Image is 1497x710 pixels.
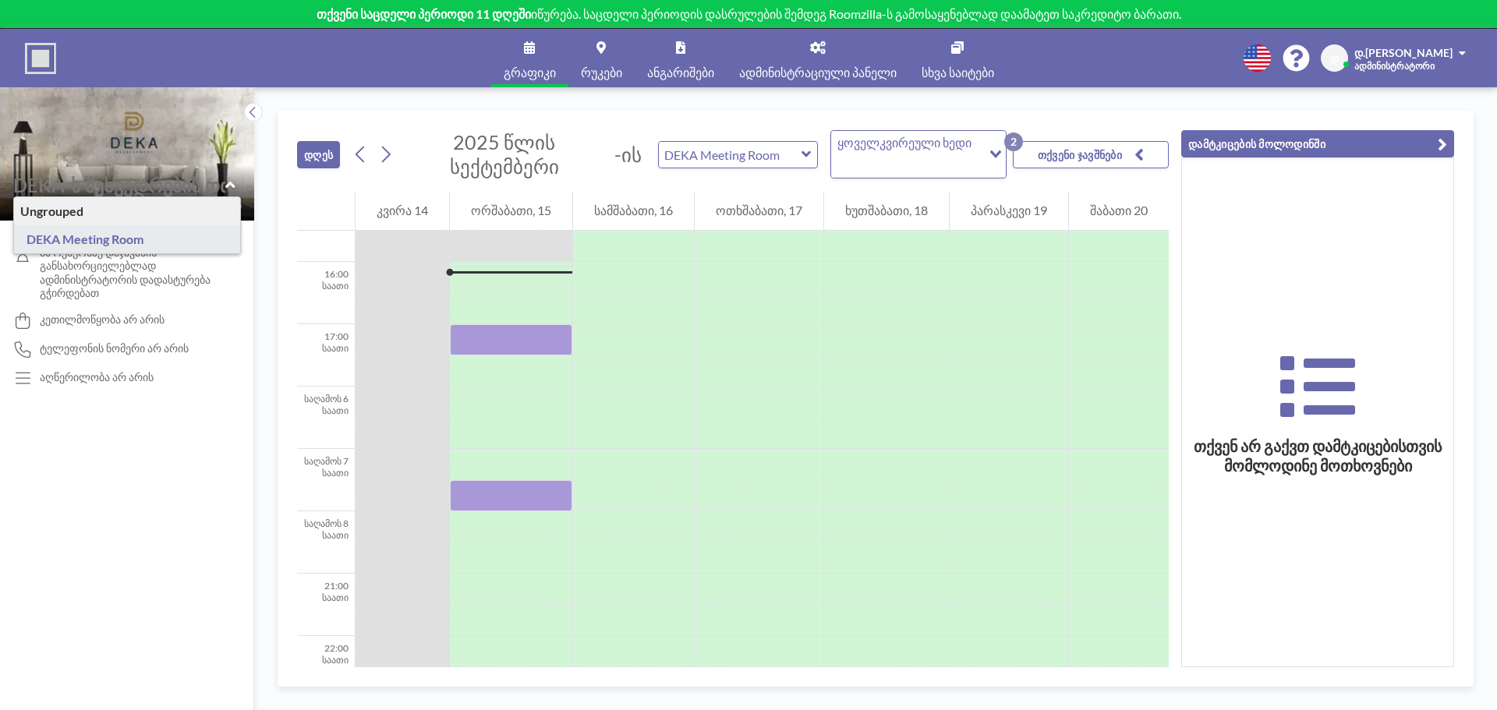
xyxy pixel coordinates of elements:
[322,268,349,291] font: 16:00 საათი
[635,29,727,87] a: ანგარიშები
[322,642,349,666] font: 22:00 საათი
[471,203,551,217] font: ორშაბათი, 15
[909,29,1007,87] a: სხვა საიტები
[837,135,971,150] font: ყოველკვირეული ხედი
[727,29,909,87] a: ადმინისტრაციული პანელი
[568,29,635,87] a: რუკები
[739,65,897,79] font: ადმინისტრაციული პანელი
[1188,137,1325,150] font: დამტკიცების მოლოდინში
[14,197,240,225] div: Ungrouped
[971,203,1047,217] font: პარასკევი 19
[831,131,1006,178] div: ვარიანტის ძიება
[25,43,56,74] img: ორგანიზაციის ლოგო
[491,29,568,87] a: გრაფიკი
[579,6,1181,21] font: . საცდელი პერიოდის დასრულების შემდეგ Roomzilla-ს გამოსაყენებლად დაამატეთ საკრედიტო ბარათი.
[322,580,349,603] font: 21:00 საათი
[304,148,333,161] font: დღეს
[1354,46,1453,59] font: დ.[PERSON_NAME]
[317,6,531,21] font: თქვენი საცდელი პერიოდი 11 დღეში
[504,65,556,79] font: გრაფიკი
[297,141,340,168] button: დღეს
[594,203,673,217] font: სამშაბათი, 16
[531,6,579,21] font: იწურება
[845,203,928,217] font: ხუთშაბათი, 18
[1330,51,1339,65] font: დ
[659,142,802,168] input: DEKA-ს შეხვედრების ოთახი
[1013,141,1169,168] button: თქვენი ჯავშნები2
[377,203,428,217] font: კვირა 14
[304,455,349,479] font: საღამოს 7 საათი
[647,65,714,79] font: ანგარიშები
[581,65,622,79] font: რუკები
[1010,135,1017,148] font: 2
[304,517,349,541] font: საღამოს 8 საათი
[40,341,189,355] font: ტელეფონის ნომერი არ არის
[614,143,642,166] font: -ის
[14,225,240,253] div: DEKA Meeting Room
[1181,130,1454,157] button: დამტკიცების მოლოდინში
[13,174,225,196] input: DEKA-ს შეხვედრების ოთახი
[12,197,83,212] font: სართული: 1
[833,154,980,175] input: ვარიანტის ძიება
[322,330,349,354] font: 17:00 საათი
[1090,203,1148,217] font: შაბათი 20
[1354,60,1435,72] font: ადმინისტრატორი
[1194,436,1442,475] font: თქვენ არ გაქვთ დამტკიცებისთვის მომლოდინე მოთხოვნები
[40,245,211,300] font: ამ რესურსზე დაჯავშნის განსახორციელებლად ადმინისტრატორის დადასტურება გჭირდებათ
[40,370,154,383] font: აღწერილობა არ არის
[716,203,802,217] font: ოთხშაბათი, 17
[450,130,559,178] font: 2025 წლის სექტემბერი
[304,393,349,416] font: საღამოს 6 საათი
[922,65,994,79] font: სხვა საიტები
[40,313,165,326] font: კეთილმოწყობა არ არის
[1038,148,1122,161] font: თქვენი ჯავშნები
